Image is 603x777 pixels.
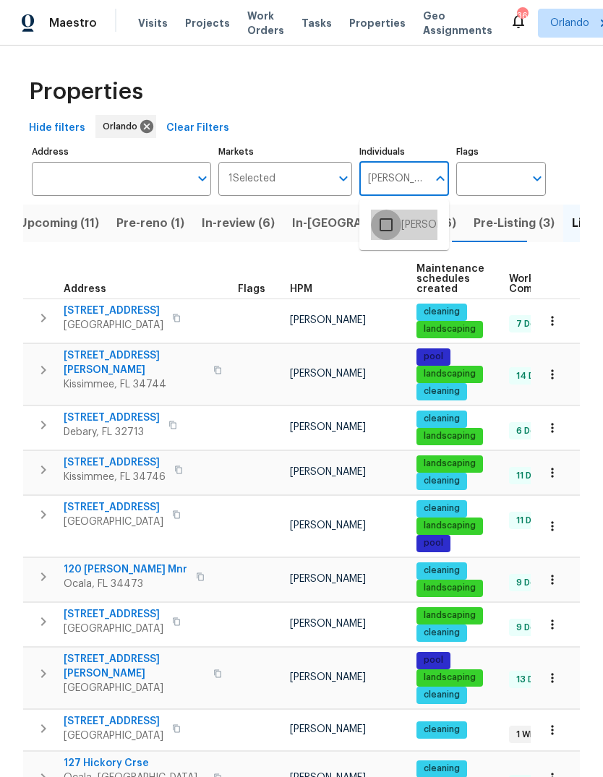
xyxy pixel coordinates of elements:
[430,168,450,189] button: Close
[161,115,235,142] button: Clear Filters
[418,385,466,398] span: cleaning
[474,213,555,233] span: Pre-Listing (3)
[64,714,163,729] span: [STREET_ADDRESS]
[416,264,484,294] span: Maintenance schedules created
[290,672,366,682] span: [PERSON_NAME]
[218,147,353,156] label: Markets
[23,115,91,142] button: Hide filters
[247,9,284,38] span: Work Orders
[418,368,482,380] span: landscaping
[418,609,482,622] span: landscaping
[418,351,449,363] span: pool
[64,562,187,577] span: 120 [PERSON_NAME] Mnr
[510,729,543,741] span: 1 WIP
[418,323,482,335] span: landscaping
[64,455,166,470] span: [STREET_ADDRESS]
[64,348,205,377] span: [STREET_ADDRESS][PERSON_NAME]
[238,284,265,294] span: Flags
[64,729,163,743] span: [GEOGRAPHIC_DATA]
[510,370,557,382] span: 14 Done
[64,470,166,484] span: Kissimmee, FL 34746
[418,520,482,532] span: landscaping
[290,284,312,294] span: HPM
[49,16,97,30] span: Maestro
[418,627,466,639] span: cleaning
[202,213,275,233] span: In-review (6)
[418,537,449,549] span: pool
[517,9,527,23] div: 36
[32,147,211,156] label: Address
[228,173,275,185] span: 1 Selected
[290,619,366,629] span: [PERSON_NAME]
[290,315,366,325] span: [PERSON_NAME]
[301,18,332,28] span: Tasks
[19,213,99,233] span: Upcoming (11)
[359,147,449,156] label: Individuals
[64,318,163,332] span: [GEOGRAPHIC_DATA]
[418,458,482,470] span: landscaping
[29,85,143,99] span: Properties
[527,168,547,189] button: Open
[418,671,482,684] span: landscaping
[64,284,106,294] span: Address
[64,681,205,695] span: [GEOGRAPHIC_DATA]
[510,318,552,330] span: 7 Done
[64,577,187,591] span: Ocala, FL 34473
[64,304,163,318] span: [STREET_ADDRESS]
[423,9,492,38] span: Geo Assignments
[64,607,163,622] span: [STREET_ADDRESS]
[29,119,85,137] span: Hide filters
[116,213,184,233] span: Pre-reno (1)
[290,369,366,379] span: [PERSON_NAME]
[510,515,554,527] span: 11 Done
[64,515,163,529] span: [GEOGRAPHIC_DATA]
[64,411,160,425] span: [STREET_ADDRESS]
[64,377,205,392] span: Kissimmee, FL 34744
[95,115,156,138] div: Orlando
[64,622,163,636] span: [GEOGRAPHIC_DATA]
[64,500,163,515] span: [STREET_ADDRESS]
[333,168,354,189] button: Open
[166,119,229,137] span: Clear Filters
[290,422,366,432] span: [PERSON_NAME]
[290,520,366,531] span: [PERSON_NAME]
[418,763,466,775] span: cleaning
[418,413,466,425] span: cleaning
[349,16,406,30] span: Properties
[138,16,168,30] span: Visits
[192,168,213,189] button: Open
[510,577,552,589] span: 9 Done
[103,119,143,134] span: Orlando
[418,689,466,701] span: cleaning
[64,652,205,681] span: [STREET_ADDRESS][PERSON_NAME]
[64,425,160,439] span: Debary, FL 32713
[456,147,546,156] label: Flags
[418,582,482,594] span: landscaping
[418,564,466,577] span: cleaning
[510,622,552,634] span: 9 Done
[510,674,556,686] span: 13 Done
[185,16,230,30] span: Projects
[292,213,456,233] span: In-[GEOGRAPHIC_DATA] (16)
[418,502,466,515] span: cleaning
[550,16,589,30] span: Orlando
[359,162,427,196] input: Search ...
[371,210,437,240] li: [PERSON_NAME]
[510,425,552,437] span: 6 Done
[290,467,366,477] span: [PERSON_NAME]
[418,306,466,318] span: cleaning
[418,654,449,666] span: pool
[510,470,554,482] span: 11 Done
[290,574,366,584] span: [PERSON_NAME]
[418,475,466,487] span: cleaning
[509,274,600,294] span: Work Order Completion
[418,430,482,442] span: landscaping
[290,724,366,734] span: [PERSON_NAME]
[418,724,466,736] span: cleaning
[64,756,205,770] span: 127 Hickory Crse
